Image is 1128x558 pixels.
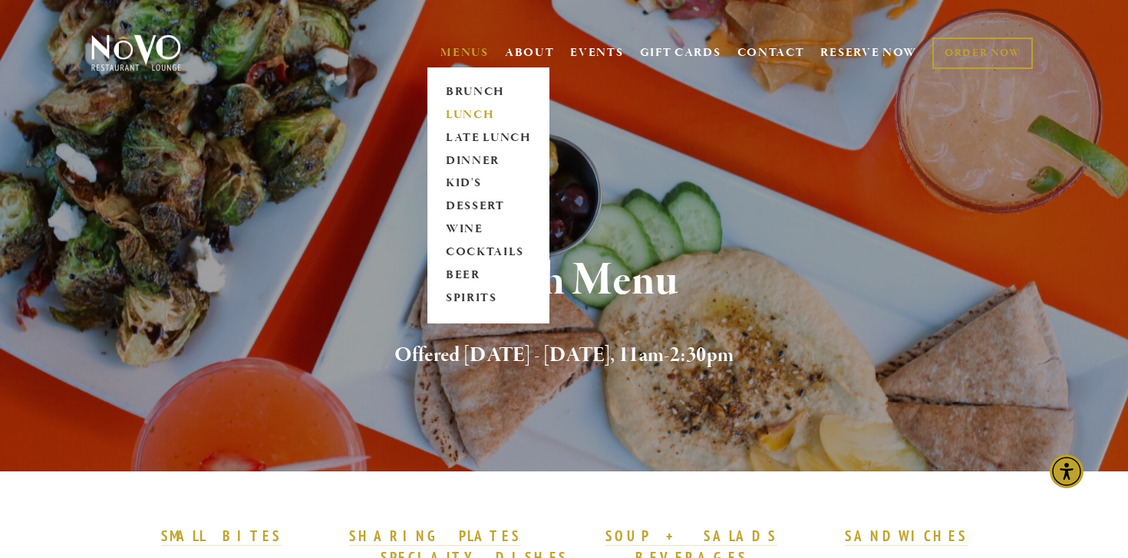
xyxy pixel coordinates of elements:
a: SOUP + SALADS [605,527,777,547]
a: MENUS [440,45,489,61]
a: BEER [440,264,536,287]
a: KID'S [440,172,536,195]
a: CONTACT [737,38,805,67]
a: ORDER NOW [932,38,1033,69]
h1: Lunch Menu [117,256,1011,306]
a: DESSERT [440,195,536,218]
strong: SHARING PLATES [349,527,521,545]
a: LUNCH [440,103,536,126]
a: RESERVE NOW [820,38,917,67]
strong: SANDWICHES [845,527,968,545]
h2: Offered [DATE] - [DATE], 11am-2:30pm [117,340,1011,372]
strong: SMALL BITES [161,527,282,545]
img: Novo Restaurant &amp; Lounge [88,34,184,72]
strong: SOUP + SALADS [605,527,777,545]
a: SPIRITS [440,287,536,310]
a: ABOUT [505,45,555,61]
a: BRUNCH [440,80,536,103]
a: SMALL BITES [161,527,282,547]
a: GIFT CARDS [640,38,721,67]
a: LATE LUNCH [440,126,536,149]
a: SANDWICHES [845,527,968,547]
div: Accessibility Menu [1050,455,1083,488]
a: COCKTAILS [440,241,536,264]
a: EVENTS [570,45,623,61]
a: SHARING PLATES [349,527,521,547]
a: DINNER [440,149,536,172]
a: WINE [440,218,536,241]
